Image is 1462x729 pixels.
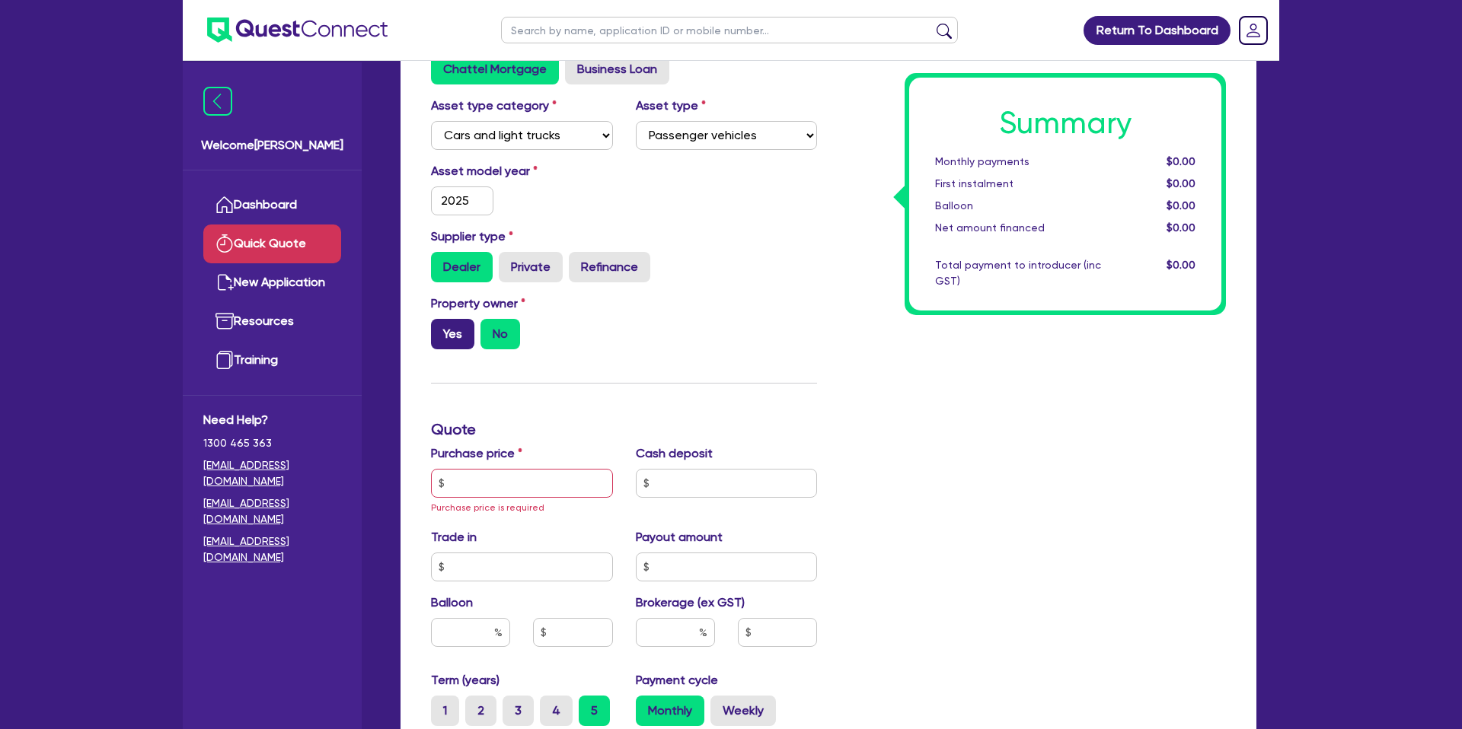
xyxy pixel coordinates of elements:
label: Payout amount [636,528,723,546]
a: [EMAIL_ADDRESS][DOMAIN_NAME] [203,495,341,527]
span: Need Help? [203,411,341,429]
div: Total payment to introducer (inc GST) [924,257,1112,289]
label: Chattel Mortgage [431,54,559,84]
label: 5 [579,696,610,726]
label: Asset type category [431,97,557,115]
img: icon-menu-close [203,87,232,116]
a: Dashboard [203,186,341,224]
label: Monthly [636,696,704,726]
label: Business Loan [565,54,669,84]
span: $0.00 [1167,221,1195,234]
img: resources [215,312,234,330]
a: Resources [203,302,341,341]
label: Brokerage (ex GST) [636,594,745,612]
span: Welcome [PERSON_NAME] [201,136,343,154]
label: Term (years) [431,671,500,689]
a: New Application [203,263,341,302]
span: $0.00 [1167,199,1195,212]
label: Payment cycle [636,671,718,689]
img: training [215,351,234,369]
label: 3 [503,696,534,726]
label: 4 [540,696,573,726]
div: Balloon [924,198,1112,214]
label: Refinance [569,252,650,282]
h1: Summary [935,105,1195,142]
label: Cash deposit [636,444,713,463]
img: new-application [215,273,234,291]
input: Search by name, application ID or mobile number... [501,17,958,43]
span: 1300 465 363 [203,435,341,451]
span: $0.00 [1167,177,1195,189]
label: Trade in [431,528,477,546]
label: Asset type [636,97,706,115]
a: Quick Quote [203,224,341,263]
label: Dealer [431,252,493,282]
div: Net amount financed [924,220,1112,236]
a: Return To Dashboard [1084,16,1231,45]
h3: Quote [431,420,817,438]
label: 2 [465,696,496,726]
label: Purchase price [431,444,522,463]
img: quick-quote [215,234,234,253]
label: Yes [431,319,474,349]
span: $0.00 [1167,155,1195,167]
label: No [480,319,520,349]
label: Weekly [710,696,776,726]
img: quest-connect-logo-blue [207,18,388,43]
label: Private [499,252,563,282]
a: Dropdown toggle [1234,11,1273,50]
div: First instalment [924,176,1112,192]
label: Asset model year [420,162,624,180]
span: Purchase price is required [431,502,544,513]
label: Property owner [431,294,525,313]
label: Supplier type [431,228,513,246]
a: [EMAIL_ADDRESS][DOMAIN_NAME] [203,533,341,565]
a: [EMAIL_ADDRESS][DOMAIN_NAME] [203,457,341,489]
div: Monthly payments [924,154,1112,170]
label: 1 [431,696,459,726]
a: Training [203,341,341,380]
label: Balloon [431,594,473,612]
span: $0.00 [1167,259,1195,271]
